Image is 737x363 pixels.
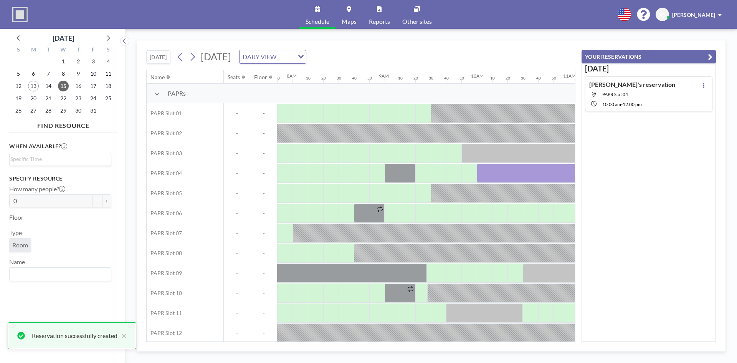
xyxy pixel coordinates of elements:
[506,76,510,81] div: 20
[224,190,250,197] span: -
[58,81,69,91] span: Wednesday, October 15, 2025
[250,170,277,177] span: -
[11,45,26,55] div: S
[254,74,267,81] div: Floor
[13,81,24,91] span: Sunday, October 12, 2025
[250,190,277,197] span: -
[321,76,326,81] div: 20
[53,33,74,43] div: [DATE]
[73,56,84,67] span: Thursday, October 2, 2025
[147,290,182,297] span: PAPR Slot 10
[43,105,54,116] span: Tuesday, October 28, 2025
[224,270,250,277] span: -
[147,230,182,237] span: PAPR Slot 07
[521,76,525,81] div: 30
[444,76,449,81] div: 40
[13,93,24,104] span: Sunday, October 19, 2025
[224,150,250,157] span: -
[10,155,107,163] input: Search for option
[147,110,182,117] span: PAPR Slot 01
[250,250,277,257] span: -
[250,330,277,336] span: -
[201,51,231,62] span: [DATE]
[352,76,357,81] div: 40
[659,11,666,18] span: XS
[250,110,277,117] span: -
[58,105,69,116] span: Wednesday, October 29, 2025
[168,90,186,97] span: PAPRs
[9,229,22,237] label: Type
[58,68,69,79] span: Wednesday, October 8, 2025
[103,68,114,79] span: Saturday, October 11, 2025
[250,290,277,297] span: -
[28,93,39,104] span: Monday, October 20, 2025
[459,76,464,81] div: 50
[58,93,69,104] span: Wednesday, October 22, 2025
[147,310,182,317] span: PAPR Slot 11
[146,50,170,64] button: [DATE]
[93,194,102,207] button: -
[224,230,250,237] span: -
[9,258,25,266] label: Name
[306,76,311,81] div: 10
[12,241,28,249] span: Room
[9,119,117,129] h4: FIND RESOURCE
[28,81,39,91] span: Monday, October 13, 2025
[73,93,84,104] span: Thursday, October 23, 2025
[10,269,107,279] input: Search for option
[71,45,86,55] div: T
[32,331,117,340] div: Reservation successfully created
[250,130,277,137] span: -
[88,68,99,79] span: Friday, October 10, 2025
[250,230,277,237] span: -
[536,76,541,81] div: 40
[10,268,111,281] div: Search for option
[147,190,182,197] span: PAPR Slot 05
[602,91,628,97] span: PAPR Slot 04
[228,74,240,81] div: Seats
[28,68,39,79] span: Monday, October 6, 2025
[117,331,127,340] button: close
[224,290,250,297] span: -
[623,101,642,107] span: 12:00 PM
[585,64,712,73] h3: [DATE]
[56,45,71,55] div: W
[88,56,99,67] span: Friday, October 3, 2025
[101,45,116,55] div: S
[43,93,54,104] span: Tuesday, October 21, 2025
[250,310,277,317] span: -
[402,18,432,25] span: Other sites
[102,194,111,207] button: +
[86,45,101,55] div: F
[13,68,24,79] span: Sunday, October 5, 2025
[58,56,69,67] span: Wednesday, October 1, 2025
[379,73,389,79] div: 9AM
[250,270,277,277] span: -
[103,81,114,91] span: Saturday, October 18, 2025
[10,153,111,165] div: Search for option
[9,185,65,193] label: How many people?
[41,45,56,55] div: T
[28,105,39,116] span: Monday, October 27, 2025
[602,101,621,107] span: 10:00 AM
[224,310,250,317] span: -
[73,68,84,79] span: Thursday, October 9, 2025
[275,76,280,81] div: 50
[150,74,165,81] div: Name
[147,250,182,257] span: PAPR Slot 08
[88,93,99,104] span: Friday, October 24, 2025
[306,18,329,25] span: Schedule
[342,18,357,25] span: Maps
[672,12,715,18] span: [PERSON_NAME]
[147,130,182,137] span: PAPR Slot 02
[73,81,84,91] span: Thursday, October 16, 2025
[337,76,341,81] div: 30
[224,210,250,217] span: -
[471,73,484,79] div: 10AM
[13,105,24,116] span: Sunday, October 26, 2025
[147,170,182,177] span: PAPR Slot 04
[582,50,716,63] button: YOUR RESERVATIONS
[413,76,418,81] div: 20
[12,7,28,22] img: organization-logo
[88,105,99,116] span: Friday, October 31, 2025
